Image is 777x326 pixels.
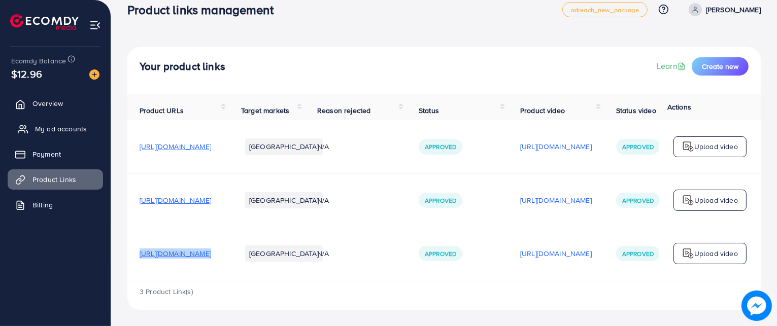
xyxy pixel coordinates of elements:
p: Upload video [694,194,738,206]
li: [GEOGRAPHIC_DATA] [245,245,323,262]
a: My ad accounts [8,119,103,139]
span: Status video [616,105,656,116]
a: Learn [657,60,688,72]
img: logo [682,247,694,260]
span: Approved [425,249,456,258]
a: Billing [8,195,103,215]
span: $12.96 [11,66,42,81]
p: Upload video [694,247,738,260]
span: N/A [317,248,329,259]
span: Approved [425,196,456,205]
span: Payment [32,149,61,159]
p: [PERSON_NAME] [706,4,761,16]
span: Approved [622,142,654,151]
span: Overview [32,98,63,108]
img: logo [10,14,79,30]
h3: Product links management [127,3,282,17]
span: [URL][DOMAIN_NAME] [140,195,211,205]
span: Status [419,105,439,116]
span: Approved [622,249,654,258]
img: menu [89,19,101,31]
span: 3 Product Link(s) [140,286,193,297]
span: [URL][DOMAIN_NAME] [140,141,211,152]
span: Product video [520,105,565,116]
a: Payment [8,144,103,164]
p: [URL][DOMAIN_NAME] [520,247,592,260]
span: Ecomdy Balance [11,56,66,66]
img: image [741,291,772,321]
p: Upload video [694,140,738,153]
span: Billing [32,200,53,210]
img: image [89,69,99,80]
span: Approved [622,196,654,205]
img: logo [682,194,694,206]
a: Product Links [8,169,103,190]
a: [PERSON_NAME] [685,3,761,16]
span: Actions [667,102,691,112]
a: adreach_new_package [562,2,648,17]
span: N/A [317,141,329,152]
a: Overview [8,93,103,114]
p: [URL][DOMAIN_NAME] [520,194,592,206]
span: Target markets [241,105,289,116]
span: adreach_new_package [571,7,639,13]
span: Create new [702,61,738,71]
span: Product Links [32,174,76,185]
button: Create new [692,57,749,76]
h4: Your product links [140,60,225,73]
span: [URL][DOMAIN_NAME] [140,248,211,259]
li: [GEOGRAPHIC_DATA] [245,192,323,208]
span: My ad accounts [35,124,87,134]
span: Reason rejected [317,105,370,116]
span: Approved [425,142,456,151]
img: logo [682,140,694,153]
span: Product URLs [140,105,184,116]
li: [GEOGRAPHIC_DATA] [245,138,323,155]
p: [URL][DOMAIN_NAME] [520,140,592,153]
span: N/A [317,195,329,205]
